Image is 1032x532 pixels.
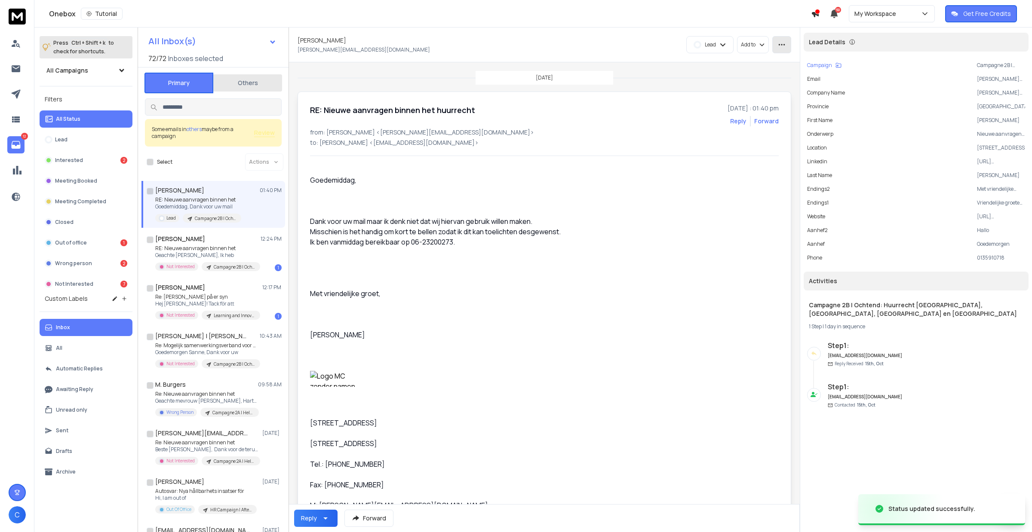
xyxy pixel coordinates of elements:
[56,116,80,122] p: All Status
[888,504,975,513] div: Status updated successfully.
[310,459,561,469] p: Tel.: [PHONE_NUMBER]
[155,391,258,397] p: Re: Nieuwe aanvragen binnen het
[977,186,1025,193] p: Met vriendelijke groeten
[809,301,1023,318] h1: Campagne 2B | Ochtend: Huurrecht [GEOGRAPHIC_DATA], [GEOGRAPHIC_DATA], [GEOGRAPHIC_DATA] en [GEOG...
[40,193,132,210] button: Meeting Completed
[310,128,779,137] p: from: [PERSON_NAME] <[PERSON_NAME][EMAIL_ADDRESS][DOMAIN_NAME]>
[55,136,68,143] p: Lead
[214,264,255,270] p: Campagne 2B | Ochtend: Huurrecht [GEOGRAPHIC_DATA], [GEOGRAPHIC_DATA], [GEOGRAPHIC_DATA] en [GEOG...
[536,74,553,81] p: [DATE]
[187,125,202,133] span: others
[807,158,827,165] p: linkedin
[155,203,241,210] p: Goedemiddag, Dank voor uw mail
[977,117,1025,124] p: [PERSON_NAME]
[945,5,1017,22] button: Get Free Credits
[213,73,282,92] button: Others
[705,41,716,48] p: Lead
[807,213,825,220] p: website
[56,345,62,352] p: All
[40,463,132,480] button: Archive
[977,227,1025,234] p: Hallo
[9,506,26,523] button: C
[804,272,1029,290] div: Activities
[166,263,195,270] p: Not Interested
[807,131,833,138] p: Onderwerp
[741,41,756,48] p: Add to
[40,443,132,460] button: Drafts
[807,103,829,110] p: provincie
[977,158,1025,165] p: [URL][DOMAIN_NAME][PERSON_NAME]
[152,126,254,140] div: Some emails in maybe from a campaign
[40,381,132,398] button: Awaiting Reply
[977,144,1025,151] p: [STREET_ADDRESS]
[55,219,74,226] p: Closed
[214,361,255,367] p: Campagne 2B | Ochtend: Huurrecht [GEOGRAPHIC_DATA], [GEOGRAPHIC_DATA], [GEOGRAPHIC_DATA] en [GEOG...
[275,264,282,271] div: 1
[70,38,107,48] span: Ctrl + Shift + k
[301,514,317,523] div: Reply
[166,215,176,221] p: Lead
[155,446,258,453] p: Beste [PERSON_NAME], Dank voor de terugkoppeling. Als
[310,288,561,299] p: Met vriendelijke groet,
[807,76,820,83] p: Email
[155,495,257,501] p: Hi, I am out of
[40,131,132,148] button: Lead
[40,401,132,419] button: Unread only
[298,46,430,53] p: [PERSON_NAME][EMAIL_ADDRESS][DOMAIN_NAME]
[120,157,127,164] div: 2
[254,128,275,137] button: Review
[807,117,832,124] p: First Name
[120,239,127,246] div: 1
[166,458,195,464] p: Not Interested
[148,53,166,64] span: 72 / 72
[865,361,884,367] span: 15th, Oct
[310,500,561,511] p: M: [PERSON_NAME][EMAIL_ADDRESS][DOMAIN_NAME]
[168,53,223,64] h3: Inboxes selected
[40,110,132,128] button: All Status
[40,319,132,336] button: Inbox
[728,104,779,113] p: [DATE] : 01:40 pm
[155,342,258,349] p: Re: Mogelijk samenwerkingsverband voor huurrechtzaken
[56,365,103,372] p: Automatic Replies
[977,62,1025,69] p: Campagne 2B | Ochtend: Huurrecht [GEOGRAPHIC_DATA], [GEOGRAPHIC_DATA], [GEOGRAPHIC_DATA] en [GEOG...
[40,152,132,169] button: Interested2
[55,198,106,205] p: Meeting Completed
[807,62,832,69] p: Campaign
[754,117,779,125] div: Forward
[53,39,114,56] p: Press to check for shortcuts.
[155,294,258,300] p: Re: [PERSON_NAME] på er syn
[828,382,903,392] h6: Step 1 :
[275,313,282,320] div: 1
[21,133,28,140] p: 12
[310,104,475,116] h1: RE: Nieuwe aanvragen binnen het huurrecht
[310,480,561,490] p: Fax: [PHONE_NUMBER]
[809,323,1023,330] div: |
[155,349,258,356] p: Goedemorgen Sanne, Dank voor uw
[155,439,258,446] p: Re: Nieuwe aanvragen binnen het
[310,438,561,449] p: [STREET_ADDRESS]
[210,507,252,513] p: HR Campaign | After Summer 2025
[56,324,70,331] p: Inbox
[56,427,68,434] p: Sent
[40,214,132,231] button: Closed
[55,157,83,164] p: Interested
[120,260,127,267] div: 2
[56,448,72,455] p: Drafts
[807,241,825,248] p: Aanhef
[854,9,900,18] p: My Workspace
[214,458,255,465] p: Campagne 2A | Hele Dag: [GEOGRAPHIC_DATA], [GEOGRAPHIC_DATA], [GEOGRAPHIC_DATA] en Flevolandgedur...
[835,361,884,367] p: Reply Received
[155,196,241,203] p: RE: Nieuwe aanvragen binnen het
[310,217,562,247] span: Dank voor uw mail maar ik denk niet dat wij hiervan gebruik willen maken. Misschien is het handig...
[977,76,1025,83] p: [PERSON_NAME][EMAIL_ADDRESS][DOMAIN_NAME]
[977,103,1025,110] p: [GEOGRAPHIC_DATA]
[155,235,205,243] h1: [PERSON_NAME]
[344,510,393,527] button: Forward
[166,506,191,513] p: Out Of Office
[40,234,132,251] button: Out of office1
[155,252,258,259] p: Geachte [PERSON_NAME], Ik heb
[195,215,236,222] p: Campagne 2B | Ochtend: Huurrecht [GEOGRAPHIC_DATA], [GEOGRAPHIC_DATA], [GEOGRAPHIC_DATA] en [GEOG...
[56,468,76,475] p: Archive
[835,402,875,408] p: Contacted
